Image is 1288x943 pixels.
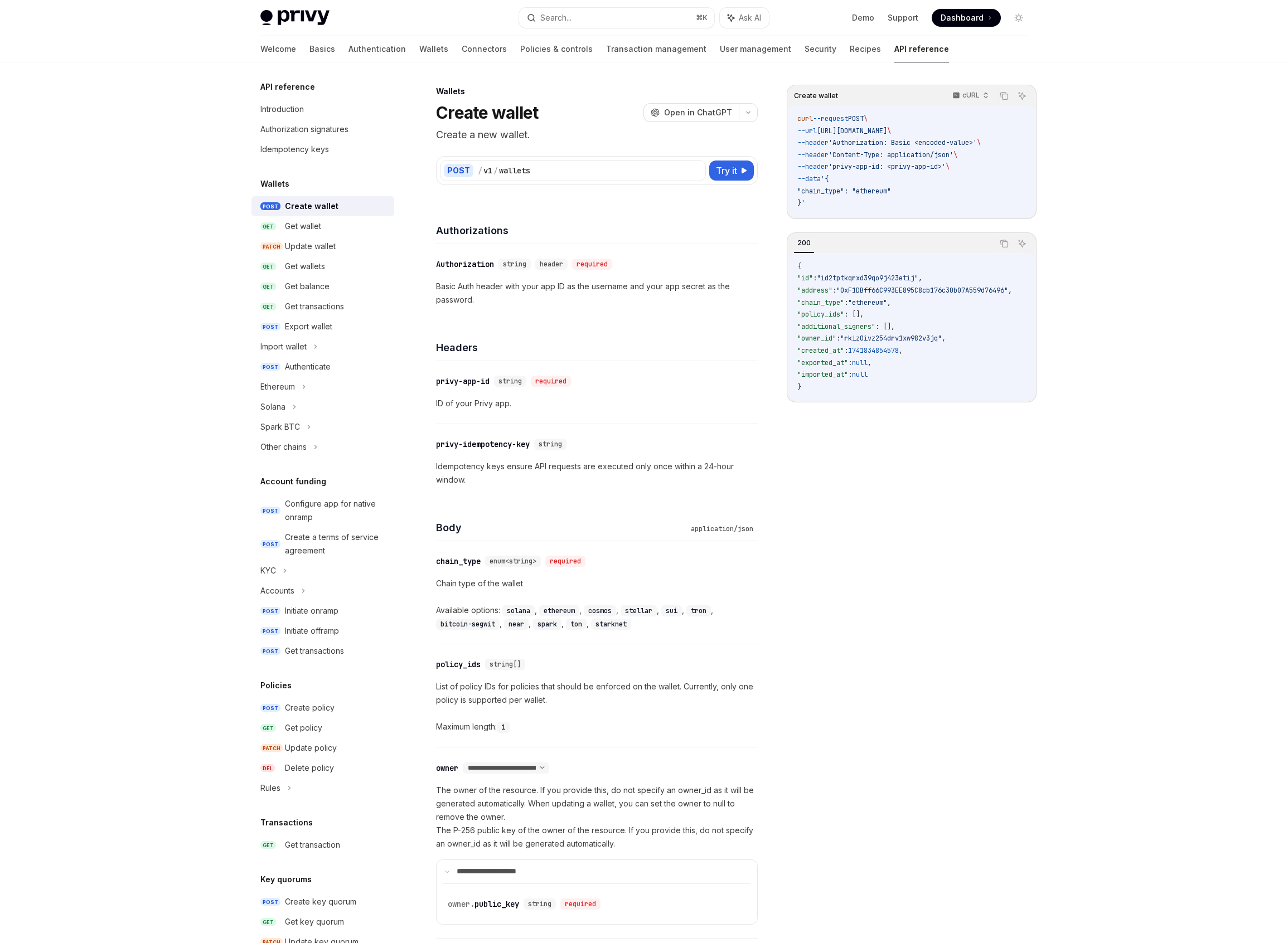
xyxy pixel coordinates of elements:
[285,280,330,293] div: Get balance
[621,605,657,616] code: stellar
[436,439,530,450] div: privy-idempotency-key
[251,758,394,778] a: DELDelete policy
[285,741,337,755] div: Update policy
[251,601,394,621] a: POSTInitiate onramp
[797,262,801,271] span: {
[852,370,868,379] span: null
[448,899,474,909] span: owner.
[661,604,686,617] div: ,
[797,114,813,123] span: curl
[813,274,817,283] span: :
[436,340,758,355] h4: Headers
[251,296,394,317] a: GETGet transactions
[260,263,276,271] span: GET
[797,187,891,196] span: "chain_type": "ethereum"
[483,165,492,176] div: v1
[436,577,758,590] p: Chain type of the wallet
[852,12,874,23] a: Demo
[709,161,754,181] button: Try it
[285,531,388,557] div: Create a terms of service agreement
[444,164,473,177] div: POST
[894,36,949,62] a: API reference
[584,605,616,616] code: cosmos
[478,165,482,176] div: /
[502,605,535,616] code: solana
[436,784,758,850] p: The owner of the resource. If you provide this, do not specify an owner_id as it will be generate...
[260,873,312,886] h5: Key quorums
[436,376,490,387] div: privy-app-id
[794,236,814,250] div: 200
[946,86,994,105] button: cURL
[584,604,621,617] div: ,
[844,346,848,355] span: :
[436,617,504,630] div: ,
[260,222,276,231] span: GET
[260,564,276,577] div: KYC
[661,605,682,616] code: sui
[817,127,887,135] span: [URL][DOMAIN_NAME]
[606,36,706,62] a: Transaction management
[260,103,304,116] div: Introduction
[1015,236,1029,251] button: Ask AI
[251,892,394,912] a: POSTCreate key quorum
[260,36,296,62] a: Welcome
[794,91,838,100] span: Create wallet
[977,138,981,147] span: \
[829,138,977,147] span: 'Authorization: Basic <encoded-value>'
[285,260,325,273] div: Get wallets
[797,138,829,147] span: --header
[260,744,283,752] span: PATCH
[817,274,918,283] span: "id2tptkqrxd39qo9j423etij"
[251,256,394,276] a: GETGet wallets
[436,103,538,123] h1: Create wallet
[251,718,394,738] a: GETGet policy
[997,236,1011,251] button: Copy the contents from the code block
[888,12,918,23] a: Support
[797,346,844,355] span: "created_at"
[436,127,758,143] p: Create a new wallet.
[448,898,519,910] div: public_key
[251,99,394,119] a: Introduction
[686,604,715,617] div: ,
[953,150,957,159] span: \
[533,617,566,630] div: ,
[436,223,758,238] h4: Authorizations
[260,781,280,795] div: Rules
[539,605,579,616] code: ethereum
[285,220,321,233] div: Get wallet
[504,617,533,630] div: ,
[260,283,276,291] span: GET
[260,177,289,191] h5: Wallets
[490,660,521,669] span: string[]
[797,382,801,391] span: }
[502,604,539,617] div: ,
[821,174,829,183] span: '{
[436,86,758,97] div: Wallets
[797,370,848,379] span: "imported_at"
[436,259,494,270] div: Authorization
[918,274,922,283] span: ,
[540,260,563,269] span: header
[285,915,344,929] div: Get key quorum
[285,497,388,524] div: Configure app for native onramp
[797,334,836,343] span: "owner_id"
[868,358,871,367] span: ,
[436,762,458,774] div: owner
[797,286,832,295] span: "address"
[499,165,530,176] div: wallets
[941,12,984,23] span: Dashboard
[696,13,708,22] span: ⌘ K
[887,127,891,135] span: \
[887,298,891,307] span: ,
[997,89,1011,103] button: Copy the contents from the code block
[260,764,275,772] span: DEL
[285,360,331,373] div: Authenticate
[591,619,631,630] code: starknet
[251,527,394,561] a: POSTCreate a terms of service agreement
[260,816,313,829] h5: Transactions
[946,162,950,171] span: \
[797,274,813,283] span: "id"
[251,621,394,641] a: POSTInitiate offramp
[260,647,280,655] span: POST
[540,11,572,25] div: Search...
